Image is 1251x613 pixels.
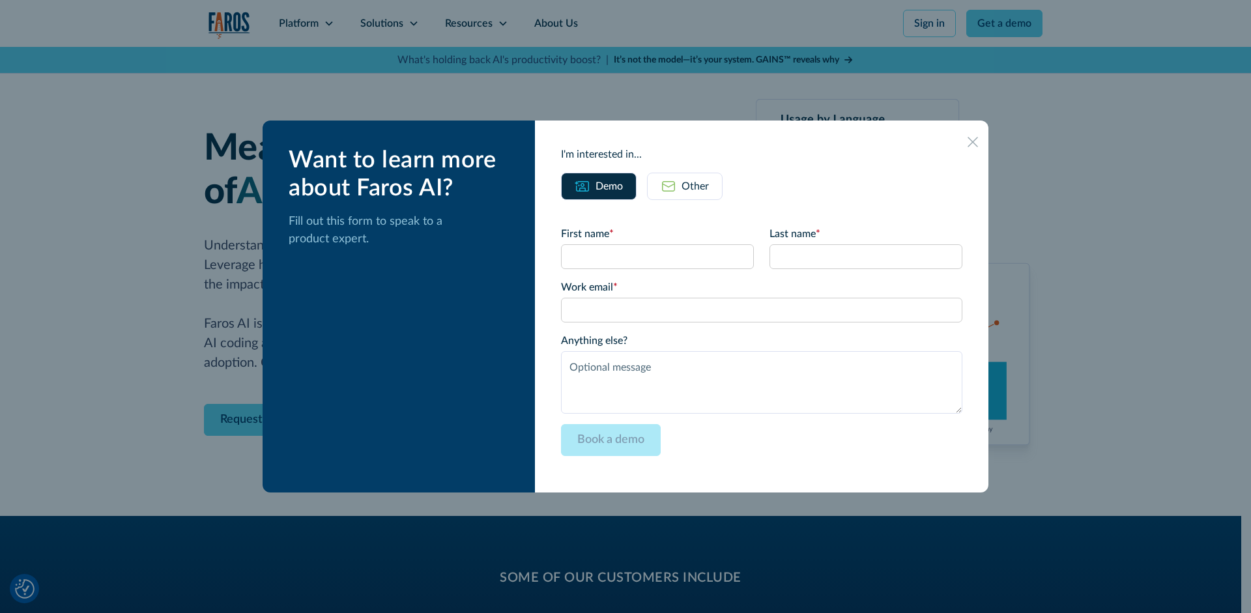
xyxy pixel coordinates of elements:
[769,226,962,242] label: Last name
[561,424,661,456] input: Book a demo
[561,333,962,349] label: Anything else?
[561,279,962,295] label: Work email
[289,213,514,248] p: Fill out this form to speak to a product expert.
[561,226,962,466] form: Email Form
[561,226,754,242] label: First name
[596,178,623,194] div: Demo
[682,178,709,194] div: Other
[561,147,962,162] div: I'm interested in...
[289,147,514,203] div: Want to learn more about Faros AI?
